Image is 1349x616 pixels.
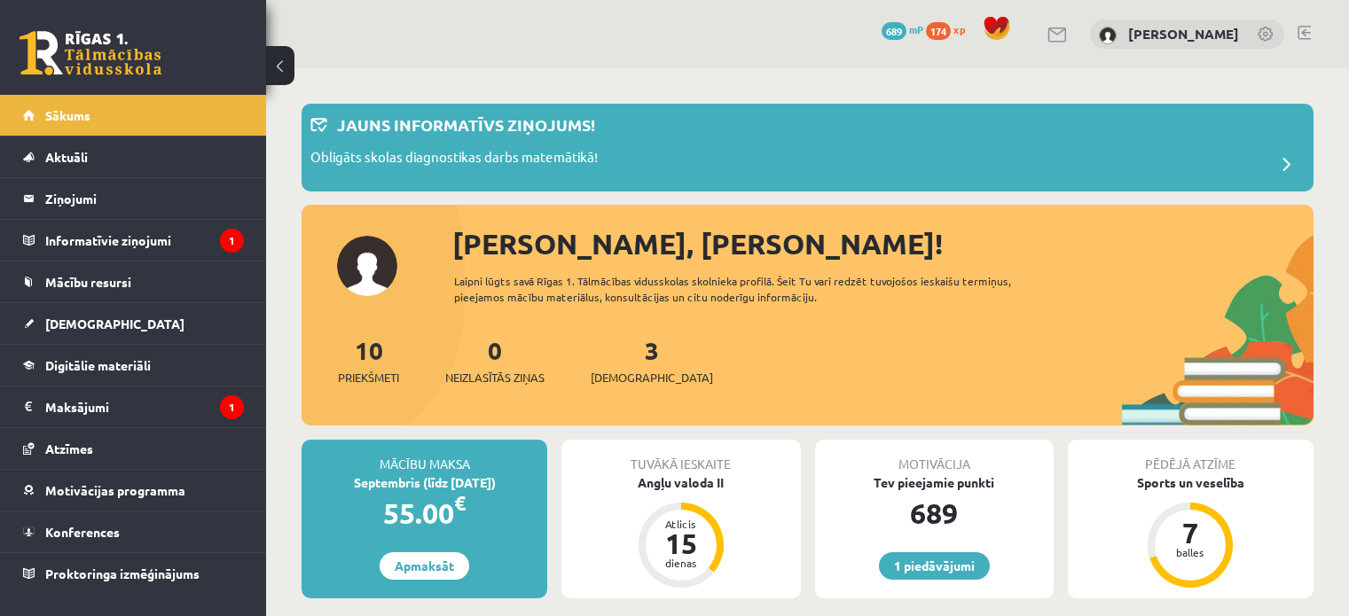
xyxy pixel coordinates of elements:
div: Tev pieejamie punkti [815,473,1054,492]
legend: Ziņojumi [45,178,244,219]
div: 7 [1164,519,1217,547]
a: 0Neizlasītās ziņas [445,334,545,386]
a: Mācību resursi [23,261,244,302]
a: 10Priekšmeti [338,334,399,386]
span: Konferences [45,524,120,540]
span: Neizlasītās ziņas [445,369,545,386]
span: Sākums [45,107,90,123]
a: Atzīmes [23,428,244,469]
a: Jauns informatīvs ziņojums! Obligāts skolas diagnostikas darbs matemātikā! [310,113,1305,183]
a: Rīgas 1. Tālmācības vidusskola [20,31,161,75]
i: 1 [220,229,244,253]
span: Mācību resursi [45,274,131,290]
div: dienas [655,558,708,568]
a: 174 xp [926,22,974,36]
div: 55.00 [302,492,547,534]
span: Digitālie materiāli [45,357,151,373]
div: Tuvākā ieskaite [561,440,800,473]
div: 689 [815,492,1054,534]
a: Ziņojumi [23,178,244,219]
legend: Informatīvie ziņojumi [45,220,244,261]
span: [DEMOGRAPHIC_DATA] [45,316,184,331]
a: Angļu valoda II Atlicis 15 dienas [561,473,800,590]
div: Laipni lūgts savā Rīgas 1. Tālmācības vidusskolas skolnieka profilā. Šeit Tu vari redzēt tuvojošo... [454,273,1062,305]
div: [PERSON_NAME], [PERSON_NAME]! [452,222,1314,265]
a: Informatīvie ziņojumi1 [23,220,244,261]
legend: Maksājumi [45,386,244,427]
a: Motivācijas programma [23,470,244,511]
div: Motivācija [815,440,1054,473]
span: [DEMOGRAPHIC_DATA] [591,369,713,386]
a: 3[DEMOGRAPHIC_DATA] [591,334,713,386]
span: Priekšmeti [338,369,399,386]
div: 15 [655,529,708,558]
a: 1 piedāvājumi [879,552,990,580]
div: Angļu valoda II [561,473,800,492]
div: Sports un veselība [1068,473,1314,492]
a: Sākums [23,95,244,136]
span: Atzīmes [45,441,93,456]
img: Kristīne Vītola [1099,27,1117,44]
a: Aktuāli [23,136,244,177]
i: 1 [220,395,244,419]
a: Sports un veselība 7 balles [1068,473,1314,590]
a: Konferences [23,511,244,552]
span: 174 [926,22,951,40]
div: Atlicis [655,519,708,529]
span: xp [953,22,965,36]
span: 689 [882,22,906,40]
a: Apmaksāt [380,552,469,580]
a: 689 mP [882,22,923,36]
div: Pēdējā atzīme [1068,440,1314,473]
span: Motivācijas programma [45,482,185,498]
a: [DEMOGRAPHIC_DATA] [23,303,244,344]
div: Septembris (līdz [DATE]) [302,473,547,492]
div: Mācību maksa [302,440,547,473]
a: Digitālie materiāli [23,345,244,386]
span: Proktoringa izmēģinājums [45,565,200,581]
div: balles [1164,547,1217,558]
a: Maksājumi1 [23,386,244,427]
span: Aktuāli [45,149,88,165]
span: mP [909,22,923,36]
a: [PERSON_NAME] [1128,25,1239,43]
span: € [454,490,466,516]
p: Jauns informatīvs ziņojums! [337,113,595,136]
a: Proktoringa izmēģinājums [23,553,244,594]
p: Obligāts skolas diagnostikas darbs matemātikā! [310,147,598,172]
